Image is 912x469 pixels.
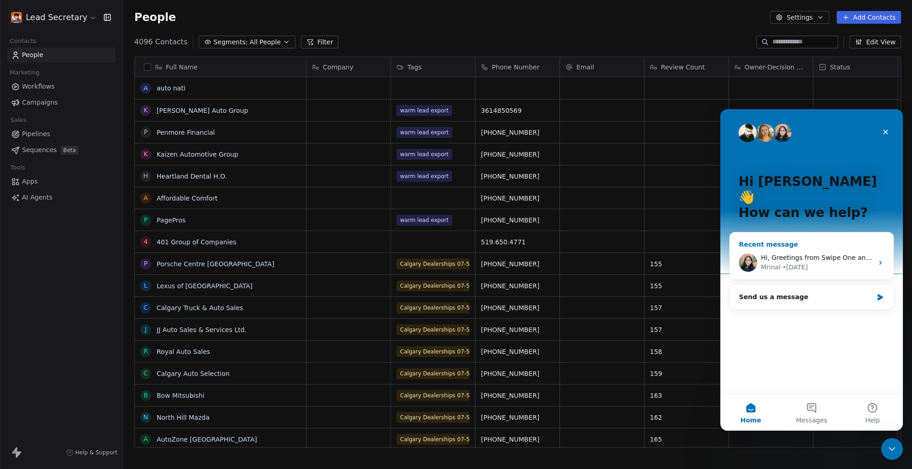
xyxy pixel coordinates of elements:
span: Calgary Dealerships 07-5 500 [396,434,469,445]
div: C [143,369,148,378]
a: People [7,47,116,63]
a: Help & Support [66,449,117,456]
span: 158 [650,347,723,356]
a: Pipelines [7,126,116,142]
div: Review Count [644,57,728,77]
span: People [134,11,176,24]
span: Tags [407,63,422,72]
div: P [144,259,148,269]
a: Apps [7,174,116,189]
button: Messages [61,285,121,321]
span: 3614850569 [481,106,554,115]
span: [PHONE_NUMBER] [481,369,554,378]
a: [PERSON_NAME] Auto Group [157,107,248,114]
span: 157 [650,325,723,334]
span: [PHONE_NUMBER] [481,413,554,422]
button: Filter [301,36,339,48]
span: Calgary Dealerships 07-5 500 [396,324,469,335]
span: Phone Number [492,63,539,72]
div: Status [813,57,897,77]
div: K [143,149,148,159]
span: warm lead export [396,215,452,226]
iframe: Intercom live chat [881,438,903,460]
button: Edit View [849,36,901,48]
div: Company [306,57,390,77]
span: Help [145,308,159,314]
span: [PHONE_NUMBER] [481,259,554,269]
span: Calgary Dealerships 07-5 500 [396,412,469,423]
span: [PHONE_NUMBER] [481,303,554,312]
a: Kaizen Automotive Group [157,151,238,158]
div: N [143,412,148,422]
a: Affordable Comfort [157,195,217,202]
span: [PHONE_NUMBER] [481,194,554,203]
span: warm lead export [396,149,452,160]
span: Workflows [22,82,55,91]
div: A [143,434,148,444]
span: Calgary Dealerships 07-5 500 [396,280,469,291]
span: Calgary Dealerships 07-5 500 [396,368,469,379]
div: C [143,303,148,312]
div: grid [135,77,306,448]
span: [PHONE_NUMBER] [481,325,554,334]
span: warm lead export [396,171,452,182]
a: Penmore Financial [157,129,215,136]
a: AI Agents [7,190,116,205]
span: Help & Support [75,449,117,456]
span: 519.650.4771 [481,237,554,247]
span: 165 [650,435,723,444]
span: 163 [650,391,723,400]
a: SequencesBeta [7,142,116,158]
span: [PHONE_NUMBER] [481,435,554,444]
span: Full Name [166,63,198,72]
span: 155 [650,259,723,269]
a: 401 Group of Companies [157,238,236,246]
span: Beta [60,146,79,155]
span: Apps [22,177,38,186]
div: Send us a message [19,183,153,193]
span: [PHONE_NUMBER] [481,150,554,159]
span: Status [830,63,850,72]
a: Workflows [7,79,116,94]
a: Bow Mitsubishi [157,392,205,399]
div: R [143,347,148,356]
a: Royal Auto Sales [157,348,210,355]
a: PagePros [157,216,185,224]
a: Campaigns [7,95,116,110]
div: Send us a message [9,175,174,200]
a: AutoZone [GEOGRAPHIC_DATA] [157,436,257,443]
span: 157 [650,303,723,312]
div: Mrinal [41,153,60,163]
span: All People [249,37,280,47]
span: Company [323,63,353,72]
a: Lexus of [GEOGRAPHIC_DATA] [157,282,253,290]
span: AI Agents [22,193,53,202]
span: Sequences [22,145,57,155]
a: Calgary Truck & Auto Sales [157,304,243,311]
a: Calgary Auto Selection [157,370,230,377]
div: Full Name [135,57,306,77]
span: Owner-Decision Maker [744,63,807,72]
span: Calgary Dealerships 07-5 500 [396,346,469,357]
span: [PHONE_NUMBER] [481,347,554,356]
span: Review Count [661,63,705,72]
button: Help [122,285,183,321]
span: [PHONE_NUMBER] [481,128,554,137]
span: [PHONE_NUMBER] [481,216,554,225]
span: Tools [6,161,29,174]
div: P [144,215,148,225]
div: P [144,127,148,137]
button: Add Contacts [837,11,901,24]
span: 162 [650,413,723,422]
a: JJ Auto Sales & Services Ltd. [157,326,247,333]
span: Calgary Dealerships 07-5 500 [396,302,469,313]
